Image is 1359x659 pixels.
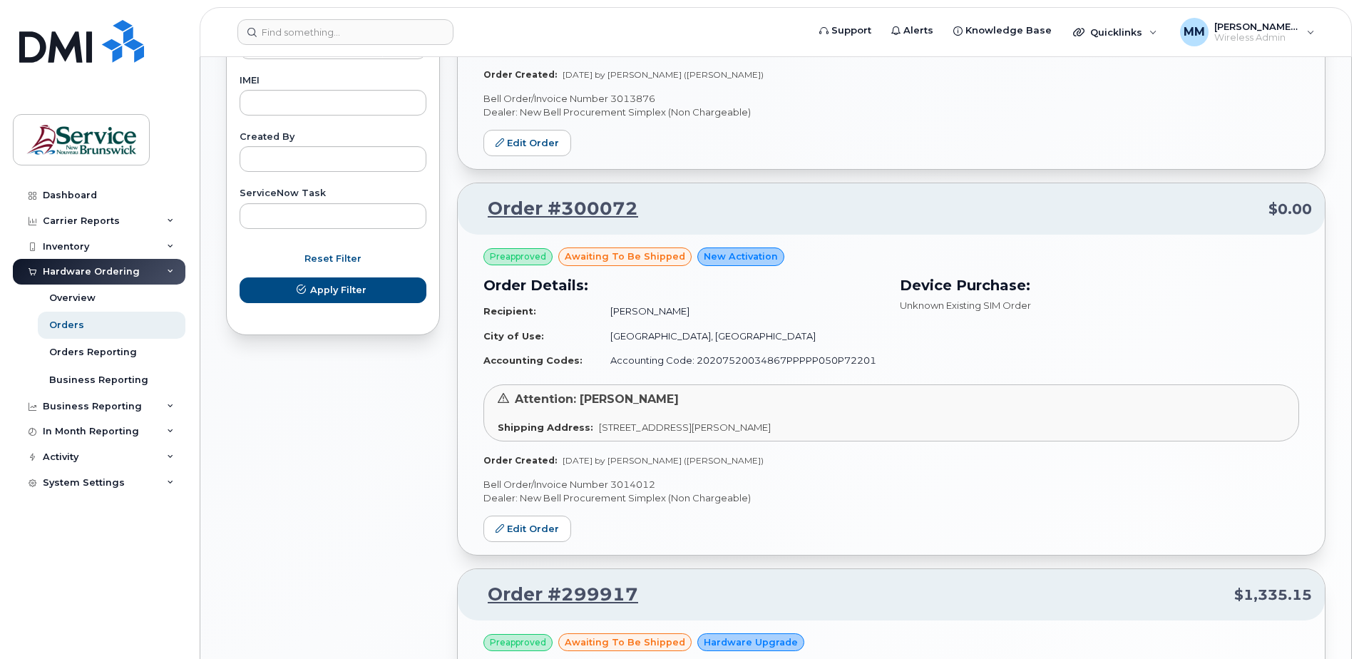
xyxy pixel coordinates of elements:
span: [DATE] by [PERSON_NAME] ([PERSON_NAME]) [563,455,764,466]
span: Alerts [903,24,933,38]
td: [PERSON_NAME] [598,299,883,324]
h3: Device Purchase: [900,275,1299,296]
span: [PERSON_NAME] (ASD-E) [1214,21,1300,32]
span: [STREET_ADDRESS][PERSON_NAME] [599,422,771,433]
h3: Order Details: [483,275,883,296]
a: Knowledge Base [943,16,1062,45]
span: Support [831,24,871,38]
input: Find something... [237,19,453,45]
strong: City of Use: [483,330,544,342]
div: McEachern, Melissa (ASD-E) [1170,18,1325,46]
p: Dealer: New Bell Procurement Simplex (Non Chargeable) [483,106,1299,119]
label: Created By [240,133,426,142]
span: Reset Filter [304,252,361,265]
label: IMEI [240,76,426,86]
span: Apply Filter [310,283,366,297]
span: Preapproved [490,636,546,649]
span: Wireless Admin [1214,32,1300,44]
strong: Accounting Codes: [483,354,583,366]
label: ServiceNow Task [240,189,426,198]
span: Quicklinks [1090,26,1142,38]
a: Order #300072 [471,196,638,222]
a: Edit Order [483,130,571,156]
a: Support [809,16,881,45]
strong: Shipping Address: [498,422,593,433]
p: Bell Order/Invoice Number 3014012 [483,478,1299,491]
span: awaiting to be shipped [565,250,685,263]
button: Apply Filter [240,277,426,303]
strong: Recipient: [483,305,536,317]
p: Dealer: New Bell Procurement Simplex (Non Chargeable) [483,491,1299,505]
a: Alerts [881,16,943,45]
div: Quicklinks [1063,18,1167,46]
span: Attention: [PERSON_NAME] [515,392,679,406]
p: Bell Order/Invoice Number 3013876 [483,92,1299,106]
strong: Order Created: [483,69,557,80]
span: $1,335.15 [1234,585,1312,606]
a: Order #299917 [471,582,638,608]
span: Unknown Existing SIM Order [900,300,1031,311]
td: [GEOGRAPHIC_DATA], [GEOGRAPHIC_DATA] [598,324,883,349]
span: MM [1184,24,1205,41]
span: Preapproved [490,250,546,263]
span: Hardware Upgrade [704,635,798,649]
td: Accounting Code: 20207520034867PPPPP050P72201 [598,348,883,373]
span: [DATE] by [PERSON_NAME] ([PERSON_NAME]) [563,69,764,80]
strong: Order Created: [483,455,557,466]
a: Edit Order [483,516,571,542]
span: Knowledge Base [965,24,1052,38]
span: $0.00 [1268,199,1312,220]
button: Reset Filter [240,246,426,272]
span: awaiting to be shipped [565,635,685,649]
span: New Activation [704,250,778,263]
